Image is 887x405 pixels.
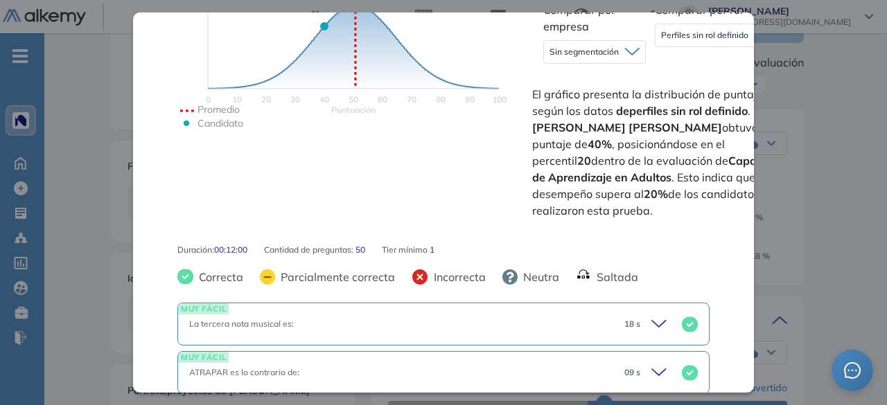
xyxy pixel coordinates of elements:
strong: 20 [577,154,591,168]
strong: [PERSON_NAME] [532,120,626,134]
text: 40 [319,94,329,105]
span: MUY FÁCIL [178,352,229,362]
strong: de [616,104,748,118]
text: 70 [407,94,416,105]
text: 50 [349,94,358,105]
span: Tier mínimo [382,244,430,256]
strong: 20% [644,187,668,201]
span: MUY FÁCIL [178,303,229,314]
span: 18 s [624,318,640,330]
text: Scores [331,105,376,115]
strong: [PERSON_NAME] [629,120,722,134]
span: ATRAPAR es lo contrario de: [189,367,299,377]
span: Cantidad de preguntas: [264,244,355,256]
span: 1 [430,244,434,256]
span: Correcta [193,269,243,285]
span: 00:12:00 [214,244,247,256]
span: Perfiles sin rol definido [661,30,748,41]
span: 09 s [624,366,640,379]
span: message [844,362,861,379]
text: Candidato [197,117,243,129]
span: Saltada [591,269,638,285]
strong: perfiles sin rol definido [629,104,748,118]
span: Parcialmente correcta [275,269,395,285]
text: 0 [206,94,211,105]
span: Incorrecta [428,269,486,285]
span: Neutra [518,269,559,285]
text: Promedio [197,103,240,116]
span: Sin segmentación [550,46,619,57]
strong: 40% [588,137,612,151]
text: 60 [378,94,387,105]
text: 10 [232,94,242,105]
span: 50 [355,244,365,256]
text: 90 [465,94,475,105]
span: Duración : [177,244,214,256]
text: 100 [492,94,507,105]
text: 30 [290,94,300,105]
span: La tercera nota musical es: [189,318,294,329]
text: 80 [436,94,446,105]
span: El gráfico presenta la distribución de puntajes según los datos . obtuvo un puntaje de , posicion... [532,86,800,219]
text: 20 [261,94,271,105]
